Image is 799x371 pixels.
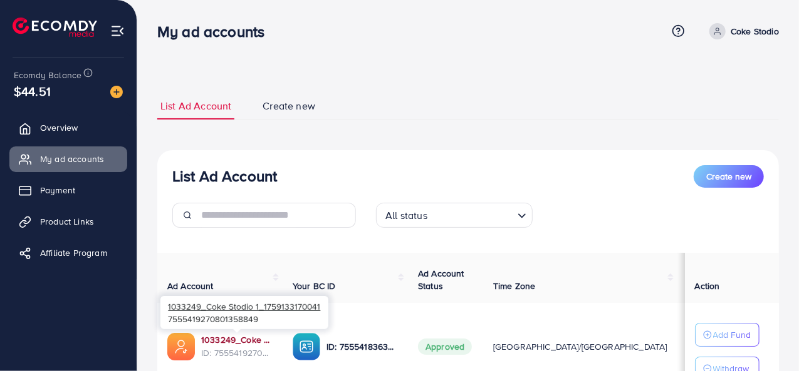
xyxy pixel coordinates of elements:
span: List Ad Account [160,99,231,113]
span: Create new [706,170,751,183]
button: Add Fund [695,323,760,347]
img: logo [13,18,97,37]
span: Ecomdy Balance [14,69,81,81]
input: Search for option [431,204,513,225]
p: Add Fund [713,327,751,342]
span: Time Zone [493,280,535,292]
span: All status [383,206,430,225]
span: Your BC ID [293,280,336,292]
img: menu [110,24,125,38]
a: Affiliate Program [9,240,127,265]
span: $44.51 [14,82,51,100]
iframe: Chat [746,315,790,362]
span: Create new [263,99,315,113]
span: Ad Account Status [418,267,464,292]
div: Search for option [376,203,533,228]
span: [GEOGRAPHIC_DATA]/[GEOGRAPHIC_DATA] [493,340,667,353]
span: Product Links [40,215,94,228]
span: Affiliate Program [40,246,107,259]
button: Create new [694,165,764,188]
span: Ad Account [167,280,214,292]
a: Product Links [9,209,127,234]
span: Action [695,280,720,292]
h3: My ad accounts [157,23,274,41]
p: Coke Stodio [731,24,779,39]
p: ID: 7555418363737128967 [326,339,398,354]
a: 1033249_Coke Stodio 1_1759133170041 [201,333,273,346]
span: Overview [40,121,78,134]
span: 1033249_Coke Stodio 1_1759133170041 [168,300,320,312]
span: Approved [418,338,472,355]
img: ic-ba-acc.ded83a64.svg [293,333,320,360]
img: ic-ads-acc.e4c84228.svg [167,333,195,360]
img: image [110,86,123,98]
a: Payment [9,178,127,203]
span: Payment [40,184,75,196]
span: My ad accounts [40,153,104,165]
span: ID: 7555419270801358849 [201,347,273,359]
a: My ad accounts [9,146,127,171]
a: Overview [9,115,127,140]
a: Coke Stodio [704,23,779,39]
div: 7555419270801358849 [160,296,328,329]
h3: List Ad Account [172,167,277,185]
